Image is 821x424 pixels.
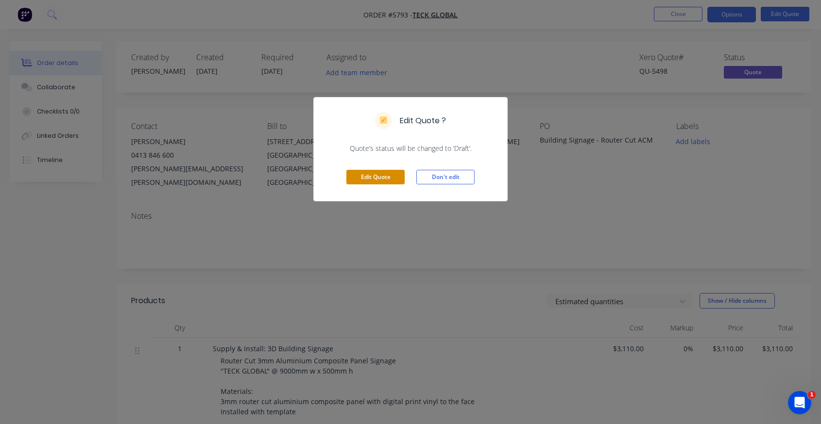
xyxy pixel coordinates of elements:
[808,391,816,399] span: 1
[346,170,405,184] button: Edit Quote
[416,170,475,184] button: Don't edit
[325,144,496,153] span: Quote’s status will be changed to ‘Draft’.
[400,115,446,127] h5: Edit Quote ?
[788,391,811,414] iframe: Intercom live chat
